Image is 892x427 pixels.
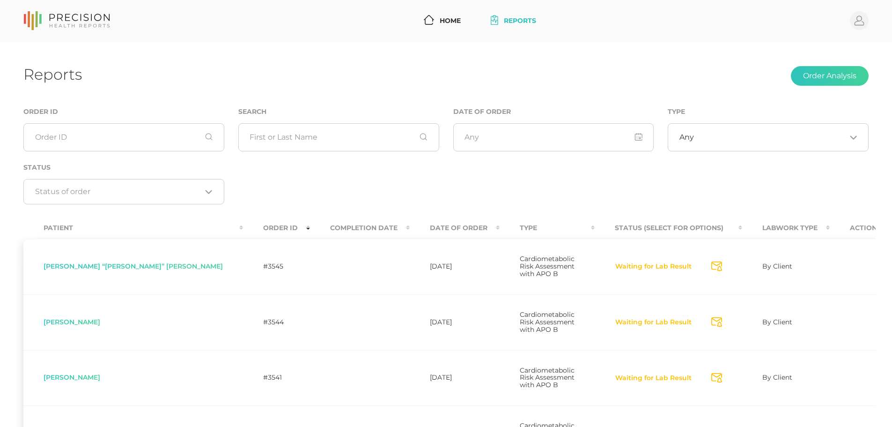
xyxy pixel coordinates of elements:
input: Any [453,123,654,151]
label: Search [238,108,266,116]
span: [PERSON_NAME] [44,373,100,382]
span: Any [679,133,694,142]
input: Search for option [694,133,846,142]
span: Cardiometabolic Risk Assessment with APO B [520,310,575,334]
span: [PERSON_NAME] [44,318,100,326]
th: Labwork Type : activate to sort column ascending [742,217,830,239]
th: Date Of Order : activate to sort column ascending [410,217,500,239]
span: By Client [762,318,792,326]
svg: Send Notification [711,373,722,383]
th: Patient : activate to sort column ascending [23,217,243,239]
td: #3541 [243,350,310,406]
button: Waiting for Lab Result [615,318,692,327]
td: #3545 [243,239,310,294]
th: Status (Select for Options) : activate to sort column ascending [595,217,742,239]
th: Order ID : activate to sort column ascending [243,217,310,239]
td: [DATE] [410,350,500,406]
label: Status [23,164,51,172]
td: #3544 [243,294,310,350]
span: Cardiometabolic Risk Assessment with APO B [520,255,575,278]
td: [DATE] [410,294,500,350]
label: Type [668,108,685,116]
label: Date of Order [453,108,511,116]
svg: Send Notification [711,317,722,327]
input: First or Last Name [238,123,439,151]
div: Search for option [668,123,869,151]
svg: Send Notification [711,262,722,271]
td: [DATE] [410,239,500,294]
h1: Reports [23,65,82,83]
span: Cardiometabolic Risk Assessment with APO B [520,366,575,390]
span: By Client [762,373,792,382]
button: Order Analysis [791,66,869,86]
label: Order ID [23,108,58,116]
button: Waiting for Lab Result [615,262,692,271]
th: Completion Date : activate to sort column ascending [310,217,410,239]
a: Home [420,12,464,30]
input: Search for option [35,187,202,196]
button: Waiting for Lab Result [615,374,692,383]
a: Reports [487,12,540,30]
input: Order ID [23,123,224,151]
span: [PERSON_NAME] “[PERSON_NAME]” [PERSON_NAME] [44,262,223,270]
div: Search for option [23,179,224,204]
th: Type : activate to sort column ascending [500,217,595,239]
span: By Client [762,262,792,270]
